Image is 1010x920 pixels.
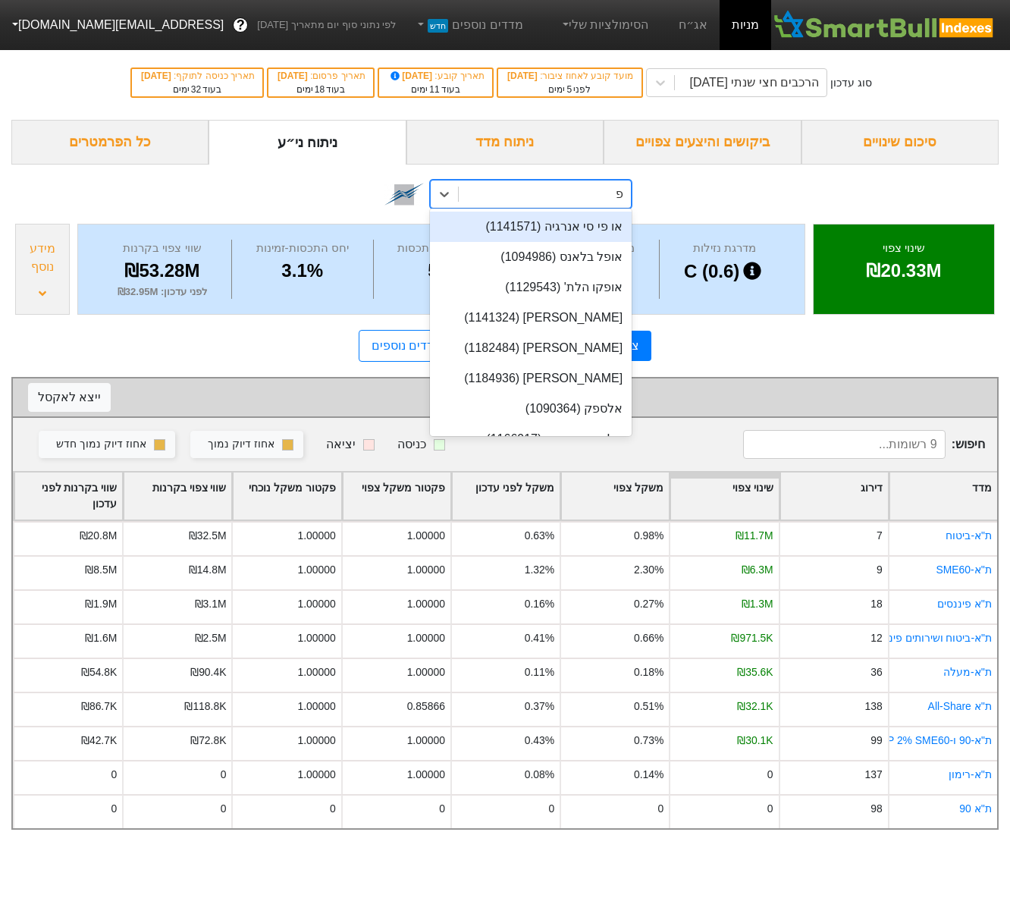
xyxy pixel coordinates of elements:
div: 1.00000 [297,664,335,680]
div: 1.00000 [407,596,445,612]
div: [PERSON_NAME] (1182484) [430,333,632,363]
div: 5.8 [378,257,504,284]
div: 1.00000 [297,733,335,749]
div: 0 [111,801,118,817]
span: לפי נתוני סוף יום מתאריך [DATE] [257,17,396,33]
div: אחוז דיוק נמוך [208,436,274,453]
button: ייצא לאקסל [28,383,111,412]
a: ת''א-רימון [949,768,992,780]
div: תאריך פרסום : [276,69,365,83]
div: [PERSON_NAME] (1141324) [430,303,632,333]
div: בעוד ימים [276,83,365,96]
div: יציאה [326,435,356,454]
div: בעוד ימים [140,83,255,96]
div: ₪53.28M [97,257,227,284]
div: אלקטרה פאוור (1166917) [430,424,632,454]
div: ₪1.6M [85,630,117,646]
div: 1.00000 [407,528,445,544]
div: 0.08% [525,767,554,783]
a: ת''א-SME60 [936,564,992,576]
a: מדדים נוספיםחדש [409,10,529,40]
div: אופל בלאנס (1094986) [430,242,632,272]
span: [DATE] [388,71,435,81]
div: Toggle SortBy [889,473,997,520]
div: ביקושים והיצעים צפויים [604,120,801,165]
a: ת''א All-Share [928,700,992,712]
span: 32 [191,84,201,95]
div: ₪32.1K [737,699,773,714]
img: SmartBull [771,10,998,40]
a: תנאי כניסה למדדים נוספים [359,330,522,362]
button: אחוז דיוק נמוך [190,431,303,458]
div: 0 [439,801,445,817]
div: 9 [877,562,883,578]
div: אלספק (1090364) [430,394,632,424]
div: Toggle SortBy [670,473,778,520]
div: ₪8.5M [85,562,117,578]
div: בעוד ימים [387,83,485,96]
div: Toggle SortBy [452,473,560,520]
div: 0.43% [525,733,554,749]
span: 5 [566,84,572,95]
div: 138 [865,699,883,714]
div: 3.1% [236,257,369,284]
div: 0.37% [525,699,554,714]
div: 0 [330,801,336,817]
div: תאריך כניסה לתוקף : [140,69,255,83]
div: סיכום שינויים [801,120,999,165]
div: 0.11% [525,664,554,680]
div: יחס התכסות-זמינות [236,240,369,257]
div: C (0.6) [663,257,786,286]
div: 0 [548,801,554,817]
div: ₪20.33M [833,257,975,284]
div: 0 [658,801,664,817]
div: 36 [870,664,882,680]
input: 9 רשומות... [743,430,945,459]
div: תאריך קובע : [387,69,485,83]
div: ניתוח ני״ע [209,120,406,165]
div: 0.18% [634,664,663,680]
div: ₪42.7K [81,733,117,749]
div: ₪2.5M [195,630,227,646]
div: 99 [870,733,882,749]
div: 1.00000 [407,767,445,783]
span: [DATE] [278,71,310,81]
div: 1.00000 [407,733,445,749]
div: 0.51% [634,699,663,714]
div: Toggle SortBy [780,473,888,520]
div: 98 [870,801,882,817]
div: 1.00000 [297,528,335,544]
div: לפני עדכון : ₪32.95M [97,284,227,300]
div: ₪14.8M [189,562,227,578]
a: ת"א-ביטוח [946,529,992,542]
div: 0.63% [525,528,554,544]
div: 0.73% [634,733,663,749]
div: מידע נוסף [20,240,65,276]
div: 1.00000 [297,596,335,612]
div: שינוי צפוי לפי מדד [28,386,982,409]
div: 18 [870,596,882,612]
div: 0 [767,767,773,783]
div: 0.98% [634,528,663,544]
div: ניתוח מדד [406,120,604,165]
div: מספר ימי התכסות [378,240,504,257]
div: 1.00000 [297,630,335,646]
span: [DATE] [507,71,540,81]
div: מדרגת נזילות [663,240,786,257]
div: Toggle SortBy [343,473,450,520]
div: ₪20.8M [80,528,118,544]
div: ₪54.8K [81,664,117,680]
div: ₪35.6K [737,664,773,680]
a: ת''א-מעלה [943,666,992,678]
div: אחוז דיוק נמוך חדש [56,436,146,453]
button: אחוז דיוק נמוך חדש [39,431,175,458]
div: 1.00000 [407,630,445,646]
span: 11 [429,84,439,95]
span: 18 [315,84,325,95]
div: 0.66% [634,630,663,646]
a: ת"א-ביטוח ושירותים פיננסיים [866,632,992,644]
div: ₪86.7K [81,699,117,714]
div: 0.14% [634,767,663,783]
div: Toggle SortBy [561,473,669,520]
div: 12 [870,630,882,646]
